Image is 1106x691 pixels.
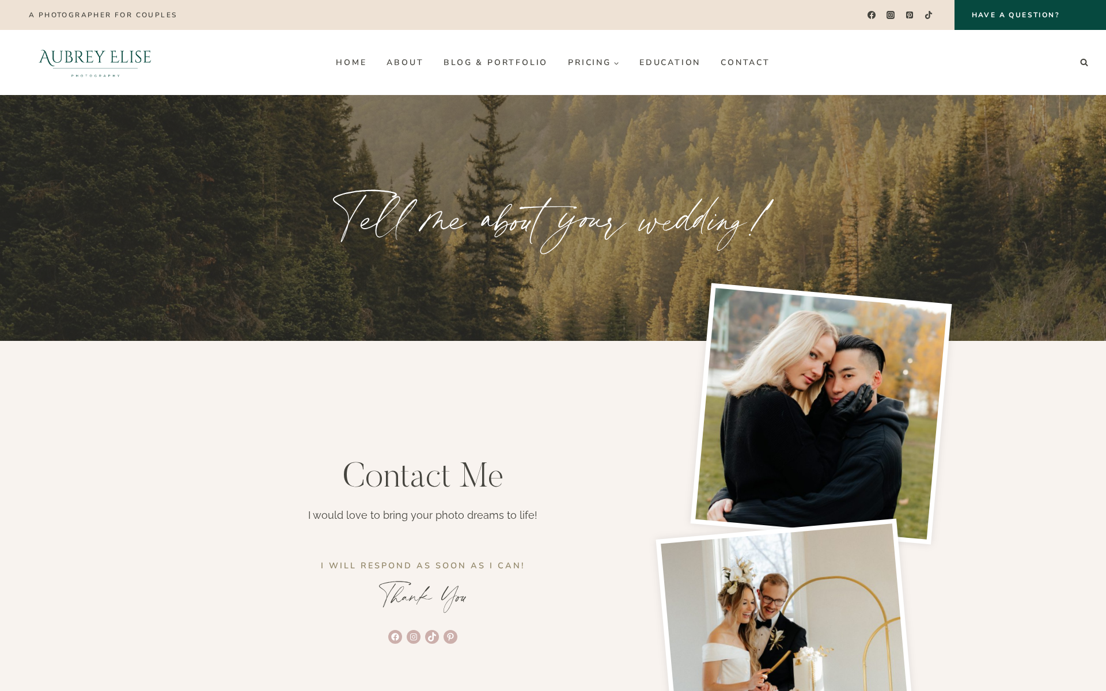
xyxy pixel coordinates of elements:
[326,54,377,72] a: Home
[308,507,537,523] p: I would love to bring your photo dreams to life!
[558,54,630,72] a: Pricing
[902,7,918,24] a: Pinterest
[1076,55,1092,71] button: View Search Form
[206,578,641,613] p: Thank You
[882,7,899,24] a: Instagram
[326,54,780,72] nav: Primary
[434,54,558,72] a: Blog & Portfolio
[192,184,914,253] p: Tell me about your wedding!
[711,54,781,72] a: Contact
[206,560,641,572] p: I will respond as soon as i can!
[568,58,619,67] span: Pricing
[921,7,937,24] a: TikTok
[629,54,710,72] a: Education
[863,7,880,24] a: Facebook
[377,54,434,72] a: About
[206,461,641,496] h1: Contact Me
[14,30,177,95] img: Aubrey Elise Photography
[29,11,177,19] p: A photographer for couples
